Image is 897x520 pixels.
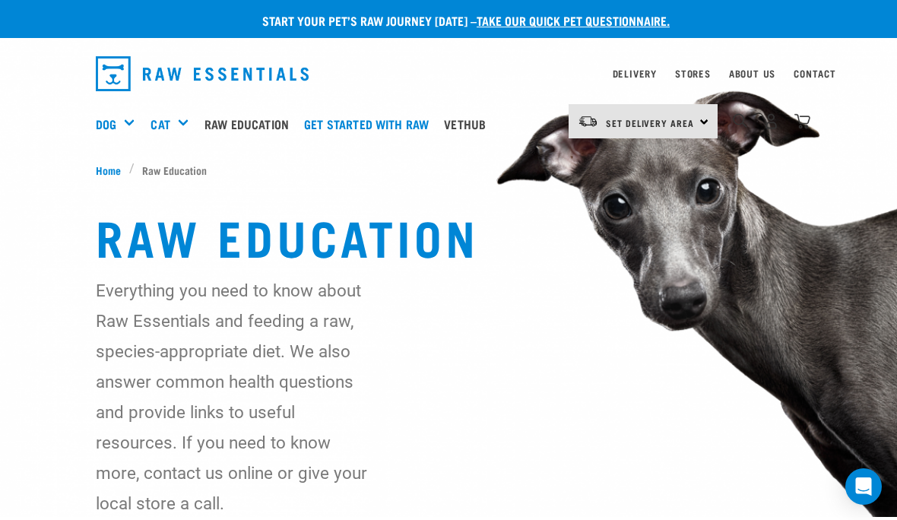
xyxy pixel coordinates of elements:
[96,56,309,91] img: Raw Essentials Logo
[440,94,497,154] a: Vethub
[84,50,813,97] nav: dropdown navigation
[96,162,121,178] span: Home
[578,115,598,128] img: van-moving.png
[96,162,801,178] nav: breadcrumbs
[96,275,378,518] p: Everything you need to know about Raw Essentials and feeding a raw, species-appropriate diet. We ...
[201,94,300,154] a: Raw Education
[606,120,694,125] span: Set Delivery Area
[96,115,116,133] a: Dog
[96,208,801,263] h1: Raw Education
[675,71,711,76] a: Stores
[151,115,170,133] a: Cat
[729,71,775,76] a: About Us
[763,113,779,129] img: user.png
[477,17,670,24] a: take our quick pet questionnaire.
[733,113,747,128] img: home-icon-1@2x.png
[794,113,810,129] img: home-icon@2x.png
[613,71,657,76] a: Delivery
[794,71,836,76] a: Contact
[300,94,440,154] a: Get started with Raw
[96,162,129,178] a: Home
[845,468,882,505] div: Open Intercom Messenger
